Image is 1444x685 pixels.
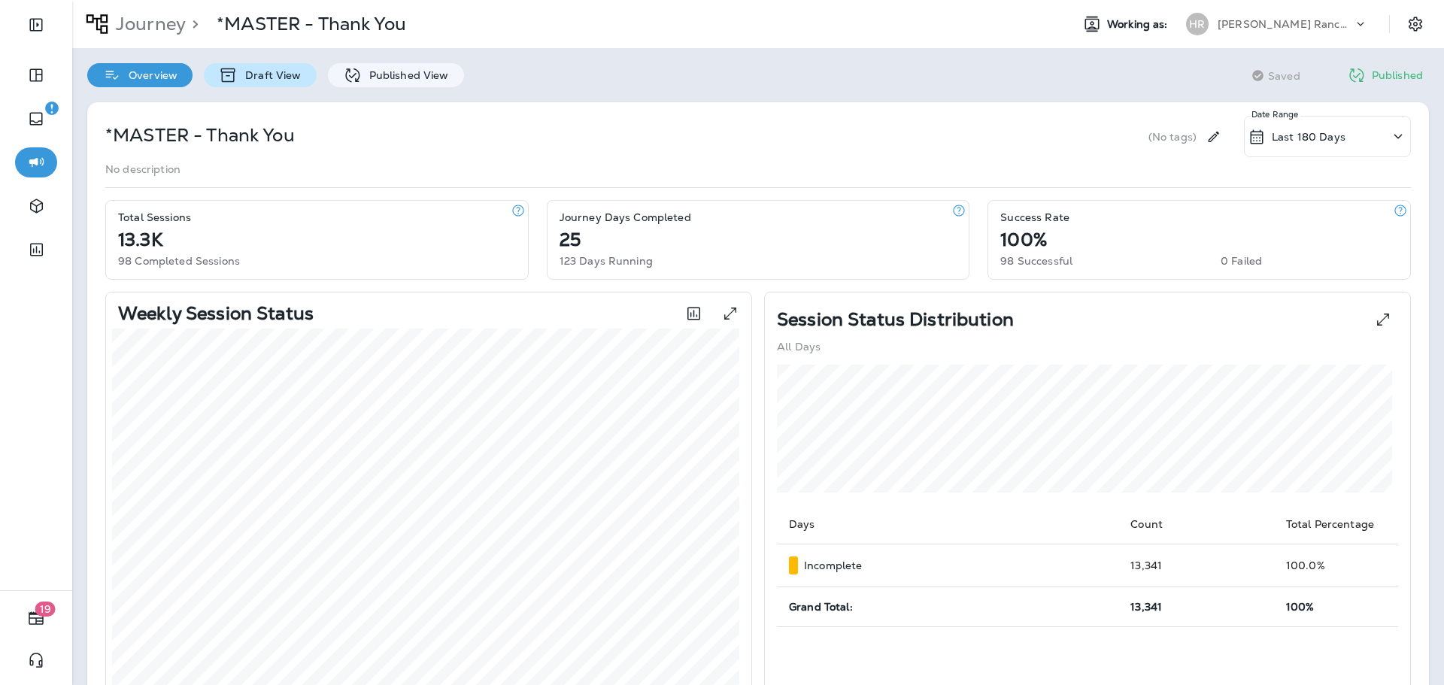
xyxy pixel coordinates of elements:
p: No description [105,163,180,175]
p: [PERSON_NAME] Ranch Golf Club [1218,18,1353,30]
td: 100.0 % [1274,544,1398,587]
p: Overview [121,69,177,81]
p: 123 Days Running [560,255,653,267]
p: 100% [1000,234,1047,246]
button: 19 [15,603,57,633]
p: 98 Completed Sessions [118,255,240,267]
button: Expand Sidebar [15,10,57,40]
button: Toggle between session count and session percentage [678,299,709,329]
th: Total Percentage [1274,505,1398,544]
p: 25 [560,234,581,246]
p: Draft View [238,69,301,81]
button: Settings [1402,11,1429,38]
p: *MASTER - Thank You [105,123,295,147]
div: Edit [1200,116,1227,157]
p: Published [1372,69,1423,81]
p: Weekly Session Status [118,308,314,320]
p: 0 Failed [1221,255,1262,267]
p: Total Sessions [118,211,191,223]
p: 98 Successful [1000,255,1072,267]
span: Working as: [1107,18,1171,31]
th: Count [1118,505,1274,544]
p: Date Range [1251,108,1300,120]
button: View graph expanded to full screen [715,299,745,329]
p: (No tags) [1148,131,1197,143]
span: 13,341 [1130,600,1162,614]
p: *MASTER - Thank You [217,13,406,35]
p: Last 180 Days [1272,131,1345,143]
button: View Pie expanded to full screen [1368,305,1398,335]
td: 13,341 [1118,544,1274,587]
p: Success Rate [1000,211,1069,223]
p: Session Status Distribution [777,314,1014,326]
p: 13.3K [118,234,162,246]
p: Journey [110,13,186,35]
span: 19 [35,602,56,617]
span: 100% [1286,600,1315,614]
span: Grand Total: [789,600,853,614]
p: Published View [362,69,449,81]
p: > [186,13,199,35]
p: All Days [777,341,821,353]
span: Saved [1268,70,1300,82]
p: Journey Days Completed [560,211,691,223]
div: HR [1186,13,1209,35]
th: Days [777,505,1118,544]
p: Incomplete [804,559,862,571]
